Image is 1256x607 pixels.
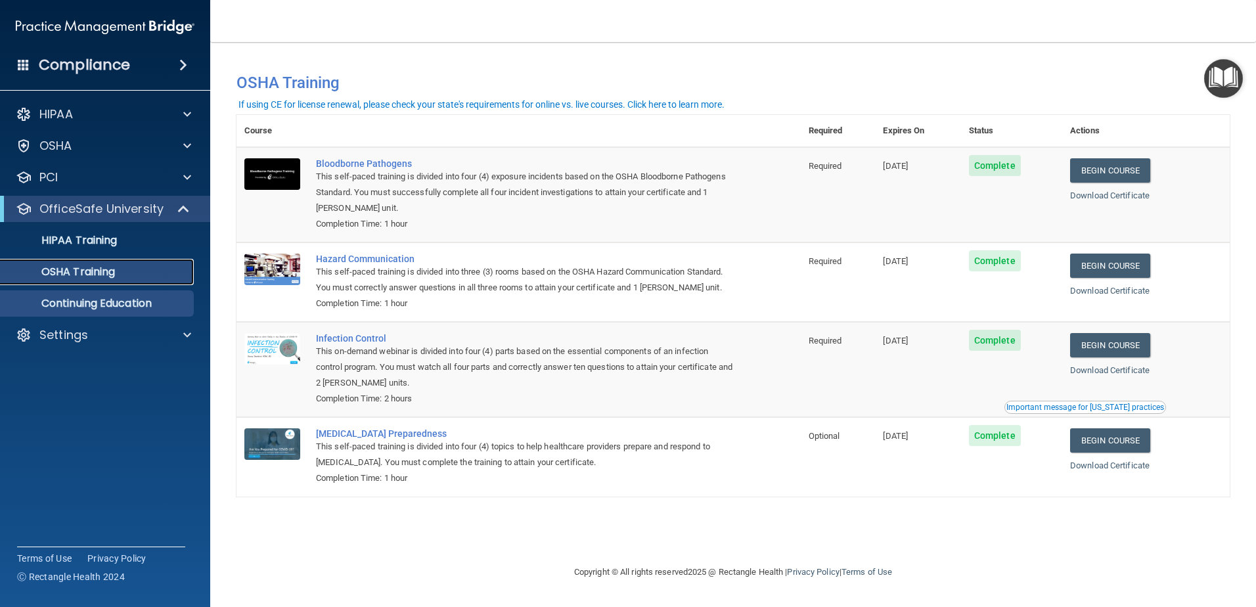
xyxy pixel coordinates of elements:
a: Begin Course [1070,428,1150,453]
p: Settings [39,327,88,343]
p: Continuing Education [9,297,188,310]
h4: Compliance [39,56,130,74]
a: Begin Course [1070,158,1150,183]
div: This self-paced training is divided into four (4) topics to help healthcare providers prepare and... [316,439,735,470]
th: Actions [1062,115,1230,147]
a: HIPAA [16,106,191,122]
p: OSHA Training [9,265,115,279]
span: [DATE] [883,431,908,441]
a: OSHA [16,138,191,154]
a: Hazard Communication [316,254,735,264]
div: Important message for [US_STATE] practices [1006,403,1164,411]
img: PMB logo [16,14,194,40]
div: Completion Time: 1 hour [316,296,735,311]
a: Infection Control [316,333,735,344]
a: Download Certificate [1070,191,1150,200]
a: Privacy Policy [87,552,146,565]
a: Settings [16,327,191,343]
button: If using CE for license renewal, please check your state's requirements for online vs. live cours... [236,98,727,111]
a: Privacy Policy [787,567,839,577]
a: OfficeSafe University [16,201,191,217]
button: Read this if you are a dental practitioner in the state of CA [1004,401,1166,414]
a: Download Certificate [1070,461,1150,470]
a: [MEDICAL_DATA] Preparedness [316,428,735,439]
button: Open Resource Center [1204,59,1243,98]
div: Completion Time: 1 hour [316,470,735,486]
div: This on-demand webinar is divided into four (4) parts based on the essential components of an inf... [316,344,735,391]
div: Completion Time: 1 hour [316,216,735,232]
a: Begin Course [1070,333,1150,357]
a: Begin Course [1070,254,1150,278]
h4: OSHA Training [236,74,1230,92]
p: HIPAA Training [9,234,117,247]
a: Bloodborne Pathogens [316,158,735,169]
a: Download Certificate [1070,286,1150,296]
div: If using CE for license renewal, please check your state's requirements for online vs. live cours... [238,100,725,109]
th: Expires On [875,115,960,147]
span: Optional [809,431,840,441]
span: [DATE] [883,256,908,266]
p: OSHA [39,138,72,154]
a: PCI [16,169,191,185]
span: Complete [969,330,1021,351]
p: PCI [39,169,58,185]
th: Required [801,115,876,147]
th: Status [961,115,1062,147]
span: Complete [969,155,1021,176]
div: Completion Time: 2 hours [316,391,735,407]
p: HIPAA [39,106,73,122]
span: Complete [969,250,1021,271]
span: [DATE] [883,161,908,171]
span: [DATE] [883,336,908,346]
span: Ⓒ Rectangle Health 2024 [17,570,125,583]
span: Required [809,256,842,266]
div: Copyright © All rights reserved 2025 @ Rectangle Health | | [493,551,973,593]
div: This self-paced training is divided into four (4) exposure incidents based on the OSHA Bloodborne... [316,169,735,216]
th: Course [236,115,308,147]
div: This self-paced training is divided into three (3) rooms based on the OSHA Hazard Communication S... [316,264,735,296]
span: Complete [969,425,1021,446]
a: Download Certificate [1070,365,1150,375]
a: Terms of Use [841,567,892,577]
p: OfficeSafe University [39,201,164,217]
span: Required [809,161,842,171]
a: Terms of Use [17,552,72,565]
span: Required [809,336,842,346]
